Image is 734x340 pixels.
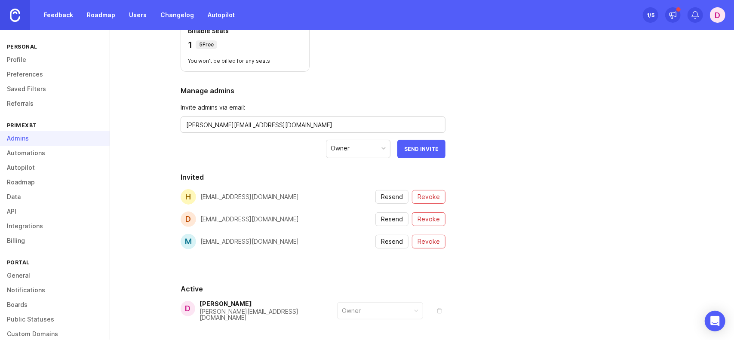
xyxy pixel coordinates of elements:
[200,301,337,307] div: [PERSON_NAME]
[181,211,196,227] div: d
[418,215,440,224] span: Revoke
[203,7,240,23] a: Autopilot
[181,172,445,182] h2: Invited
[375,212,408,226] button: resend
[39,7,78,23] a: Feedback
[375,235,408,248] button: resend
[155,7,199,23] a: Changelog
[181,103,445,112] span: Invite admins via email:
[188,27,302,35] p: Billable Seats
[418,193,440,201] span: Revoke
[381,237,403,246] span: Resend
[412,212,445,226] button: revoke
[404,146,439,152] span: Send Invite
[188,58,302,64] p: You won't be billed for any seats
[342,306,361,315] div: Owner
[647,9,654,21] div: 1 /5
[188,39,192,51] p: 1
[181,189,196,205] div: h
[643,7,658,23] button: 1/5
[397,140,445,158] button: Send Invite
[412,235,445,248] button: revoke
[124,7,152,23] a: Users
[200,194,299,200] div: [EMAIL_ADDRESS][DOMAIN_NAME]
[200,309,337,321] div: [PERSON_NAME][EMAIL_ADDRESS][DOMAIN_NAME]
[10,9,20,22] img: Canny Home
[710,7,725,23] button: D
[705,311,725,331] div: Open Intercom Messenger
[181,234,196,249] div: m
[412,190,445,204] button: revoke
[381,193,403,201] span: Resend
[186,120,440,130] textarea: [PERSON_NAME][EMAIL_ADDRESS][DOMAIN_NAME]
[331,144,350,153] div: Owner
[181,86,445,96] h2: Manage admins
[199,41,214,48] p: 5 Free
[433,305,445,317] button: remove
[200,239,299,245] div: [EMAIL_ADDRESS][DOMAIN_NAME]
[181,284,445,294] h2: Active
[181,301,195,316] div: D
[418,237,440,246] span: Revoke
[82,7,120,23] a: Roadmap
[200,216,299,222] div: [EMAIL_ADDRESS][DOMAIN_NAME]
[381,215,403,224] span: Resend
[375,190,408,204] button: resend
